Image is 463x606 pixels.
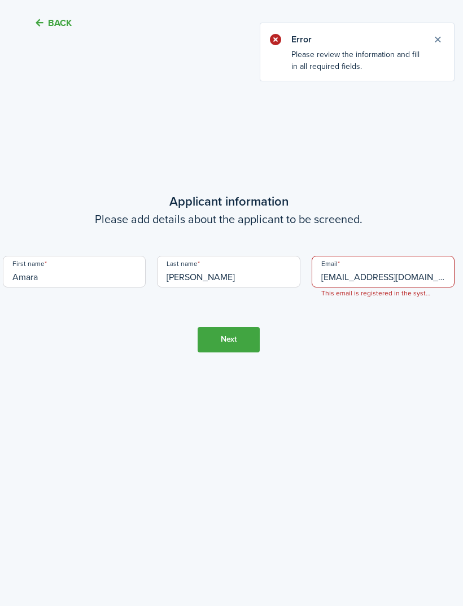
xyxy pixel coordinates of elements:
[34,17,72,29] button: Back
[260,49,454,81] notify-body: Please review the information and fill in all required fields.
[312,287,441,299] span: This email is registered in the system as Landlord
[3,211,455,228] wizard-step-header-description: Please add details about the applicant to be screened.
[3,256,146,287] input: Enter first name
[198,327,260,352] button: Next
[3,192,455,211] wizard-step-header-title: Applicant information
[291,33,421,46] notify-title: Error
[430,32,445,47] button: Close notify
[157,256,300,287] input: Enter last name
[312,256,455,287] input: Enter email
